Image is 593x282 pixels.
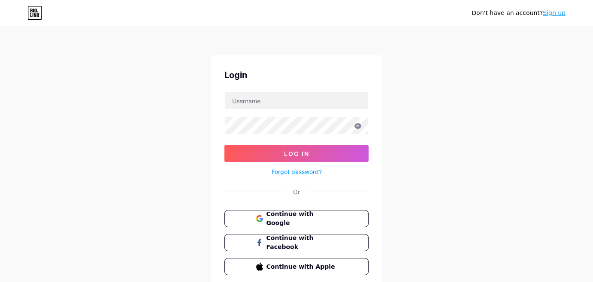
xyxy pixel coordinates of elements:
[543,9,566,16] a: Sign up
[224,69,369,81] div: Login
[224,258,369,275] button: Continue with Apple
[272,167,322,176] a: Forgot password?
[225,92,368,109] input: Username
[472,9,566,18] div: Don't have an account?
[266,262,337,271] span: Continue with Apple
[224,234,369,251] button: Continue with Facebook
[293,187,300,196] div: Or
[224,145,369,162] button: Log In
[266,210,337,228] span: Continue with Google
[224,210,369,227] button: Continue with Google
[284,150,309,157] span: Log In
[266,234,337,252] span: Continue with Facebook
